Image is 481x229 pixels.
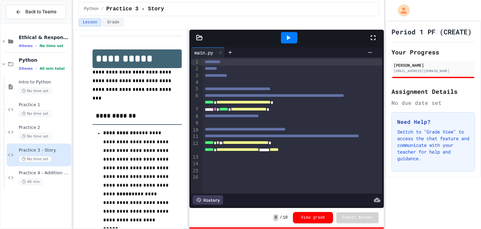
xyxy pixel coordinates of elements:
[84,6,99,12] span: Python
[35,43,37,48] span: •
[191,49,216,56] div: main.py
[19,57,70,63] span: Python
[191,161,199,167] div: 14
[6,5,66,19] button: Back to Teams
[191,65,199,72] div: 2
[391,3,412,18] div: My Account
[103,18,124,27] button: Grade
[393,68,473,73] div: [EMAIL_ADDRESS][DOMAIN_NAME]
[273,214,278,221] span: 0
[191,79,199,86] div: 4
[19,179,43,185] span: 40 min
[397,118,469,126] h3: Need Help?
[280,215,282,220] span: /
[342,215,373,220] span: Submit Answer
[336,212,378,223] button: Submit Answer
[25,8,56,15] span: Back to Teams
[19,88,51,94] span: No time set
[191,92,199,106] div: 6
[19,34,70,40] span: Ethical & Responsible Coding Practice
[191,47,225,57] div: main.py
[19,148,70,153] span: Practice 3 - Story
[191,168,199,174] div: 15
[293,212,333,223] button: View grade
[191,140,199,154] div: 12
[39,44,63,48] span: No time set
[391,87,475,96] h2: Assignment Details
[191,154,199,161] div: 13
[191,127,199,134] div: 10
[19,110,51,117] span: No time set
[191,106,199,113] div: 7
[19,102,70,108] span: Practice 1
[39,66,64,71] span: 40 min total
[191,120,199,127] div: 9
[391,99,475,107] div: No due date set
[19,44,33,48] span: 4 items
[283,215,288,220] span: 10
[393,62,473,68] div: [PERSON_NAME]
[193,195,223,205] div: History
[191,72,199,79] div: 3
[391,27,472,36] h1: Period 1 PF (CREATE)
[19,156,51,162] span: No time set
[35,66,37,71] span: •
[19,79,70,85] span: Intro to Python
[106,5,164,13] span: Practice 3 - Story
[78,18,102,27] button: Lesson
[19,133,51,140] span: No time set
[191,133,199,140] div: 11
[191,174,199,181] div: 16
[19,125,70,131] span: Practice 2
[19,66,33,71] span: 5 items
[391,47,475,57] h2: Your Progress
[101,6,104,12] span: /
[191,59,199,65] div: 1
[191,113,199,120] div: 8
[191,86,199,92] div: 5
[397,129,469,162] p: Switch to "Grade View" to access the chat feature and communicate with your teacher for help and ...
[19,170,70,176] span: Practice 4 - Addition Calculator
